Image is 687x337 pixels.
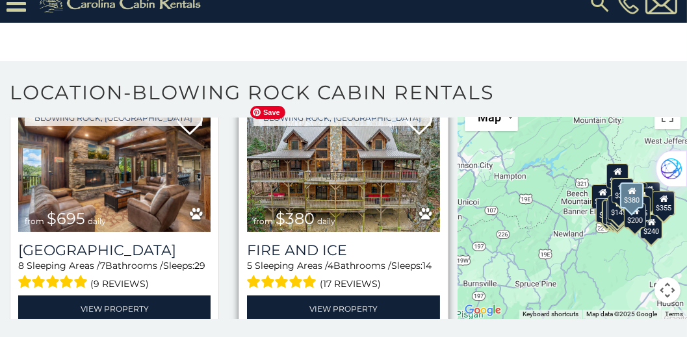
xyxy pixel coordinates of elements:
[247,242,439,259] a: Fire And Ice
[247,103,439,232] img: Fire And Ice
[317,216,335,226] span: daily
[250,106,285,119] span: Save
[653,191,675,216] div: $355
[586,310,657,318] span: Map data ©2025 Google
[596,198,618,223] div: $410
[612,179,634,203] div: $200
[606,164,629,188] div: $320
[276,209,315,228] span: $380
[603,200,625,225] div: $195
[100,260,105,271] span: 7
[18,103,211,232] img: Renaissance Lodge
[18,103,211,232] a: Renaissance Lodge from $695 daily
[247,260,252,271] span: 5
[461,302,504,319] a: Open this area in Google Maps (opens a new window)
[465,103,518,131] button: Change map style
[640,214,662,239] div: $240
[247,103,439,232] a: Fire And Ice from $380 daily
[253,110,431,126] a: Blowing Rock, [GEOGRAPHIC_DATA]
[18,242,211,259] a: [GEOGRAPHIC_DATA]
[653,191,675,216] div: $325
[18,242,211,259] h3: Renaissance Lodge
[194,260,205,271] span: 29
[18,260,24,271] span: 8
[422,260,432,271] span: 14
[624,203,646,228] div: $200
[602,200,624,225] div: $355
[328,260,333,271] span: 4
[88,216,106,226] span: daily
[595,198,617,223] div: $375
[655,277,681,303] button: Map camera controls
[638,182,660,206] div: $930
[18,295,211,322] a: View Property
[25,110,202,126] a: Blowing Rock, [GEOGRAPHIC_DATA]
[91,275,149,292] span: (9 reviews)
[47,209,85,228] span: $695
[478,110,501,124] span: Map
[591,184,614,209] div: $400
[247,295,439,322] a: View Property
[18,259,211,292] div: Sleeping Areas / Bathrooms / Sleeps:
[461,302,504,319] img: Google
[25,216,44,226] span: from
[253,216,273,226] span: from
[320,275,381,292] span: (17 reviews)
[665,310,683,318] a: Terms (opens in new tab)
[620,182,643,208] div: $380
[523,310,578,319] button: Keyboard shortcuts
[247,259,439,292] div: Sleeping Areas / Bathrooms / Sleeps:
[608,195,630,220] div: $145
[606,199,628,223] div: $275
